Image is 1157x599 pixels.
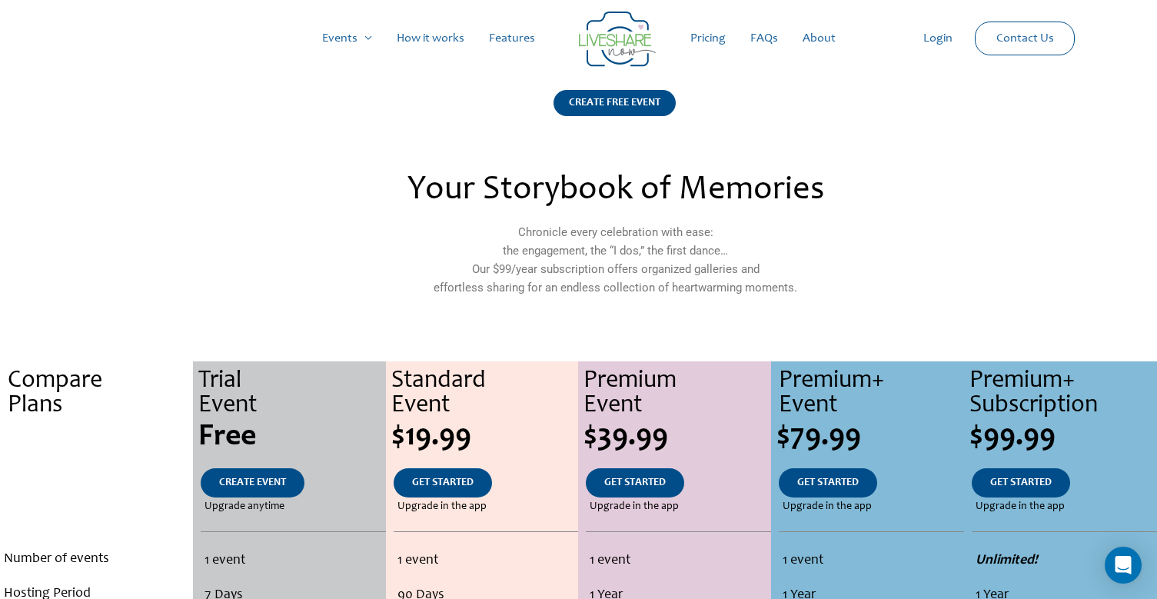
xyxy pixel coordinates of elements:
a: . [76,468,116,498]
li: 1 event [204,544,381,578]
span: Upgrade in the app [976,498,1065,516]
a: Contact Us [984,22,1066,55]
div: Premium Event [583,369,771,418]
a: Events [310,14,384,63]
span: Upgrade in the app [590,498,679,516]
div: Standard Event [391,369,579,418]
a: GET STARTED [394,468,492,498]
span: . [95,478,98,488]
div: Premium+ Event [779,369,964,418]
strong: Unlimited! [976,554,1038,567]
div: $79.99 [776,422,964,453]
div: Compare Plans [8,369,193,418]
li: Number of events [4,542,189,577]
a: GET STARTED [779,468,877,498]
div: $99.99 [969,422,1157,453]
img: LiveShare logo - Capture & Share Event Memories [579,12,656,67]
span: GET STARTED [990,478,1052,488]
a: CREATE FREE EVENT [554,90,676,135]
a: About [790,14,848,63]
div: $19.99 [391,422,579,453]
p: Chronicle every celebration with ease: the engagement, the “I dos,” the first dance… Our $99/year... [282,223,948,297]
div: CREATE FREE EVENT [554,90,676,116]
span: . [95,501,98,512]
span: GET STARTED [604,478,666,488]
a: GET STARTED [972,468,1070,498]
div: $39.99 [583,422,771,453]
span: Upgrade anytime [204,498,284,516]
a: GET STARTED [586,468,684,498]
li: 1 event [397,544,575,578]
div: Premium+ Subscription [969,369,1157,418]
h2: Your Storybook of Memories [282,174,948,208]
span: CREATE EVENT [219,478,286,488]
div: Trial Event [198,369,386,418]
span: Upgrade in the app [397,498,487,516]
a: Login [911,14,965,63]
a: How it works [384,14,477,63]
span: . [92,422,100,453]
div: Open Intercom Messenger [1105,547,1142,584]
nav: Site Navigation [27,14,1130,63]
li: 1 event [590,544,767,578]
a: CREATE EVENT [201,468,304,498]
div: Free [198,422,386,453]
span: GET STARTED [797,478,859,488]
a: Pricing [678,14,738,63]
span: Upgrade in the app [783,498,872,516]
a: Features [477,14,547,63]
a: FAQs [738,14,790,63]
li: 1 event [783,544,960,578]
span: GET STARTED [412,478,474,488]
